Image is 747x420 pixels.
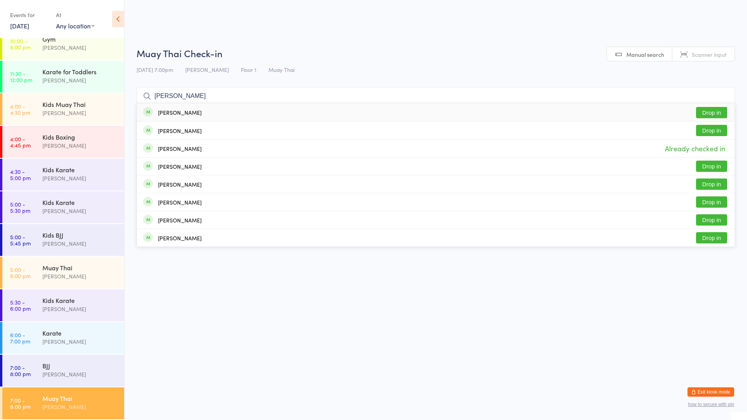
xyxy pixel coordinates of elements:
a: 7:00 -8:00 pmMuay Thai[PERSON_NAME] [2,387,124,419]
a: 4:30 -5:00 pmKids Karate[PERSON_NAME] [2,159,124,191]
a: 4:00 -4:30 pmKids Muay Thai[PERSON_NAME] [2,93,124,125]
div: [PERSON_NAME] [42,272,117,281]
div: Kids BJJ [42,231,117,239]
button: Drop in [696,125,727,136]
div: Kids Muay Thai [42,100,117,108]
a: 4:00 -4:45 pmKids Boxing[PERSON_NAME] [2,126,124,158]
time: 4:00 - 4:45 pm [10,136,31,148]
a: 7:00 -8:00 pmBJJ[PERSON_NAME] [2,355,124,387]
div: BJJ [42,361,117,370]
time: 5:00 - 5:45 pm [10,234,31,246]
div: [PERSON_NAME] [158,163,202,170]
button: how to secure with pin [688,402,734,407]
button: Drop in [696,178,727,190]
time: 7:00 - 8:00 pm [10,364,31,377]
span: [DATE] 7:00pm [137,66,173,73]
div: Muay Thai [42,263,117,272]
span: Already checked in [663,142,727,155]
time: 4:30 - 5:00 pm [10,168,31,181]
div: Karate [42,329,117,337]
a: 5:00 -5:45 pmKids BJJ[PERSON_NAME] [2,224,124,256]
div: Muay Thai [42,394,117,402]
div: [PERSON_NAME] [42,304,117,313]
span: Scanner input [692,51,727,58]
time: 11:30 - 12:00 pm [10,70,32,83]
div: [PERSON_NAME] [158,199,202,205]
div: [PERSON_NAME] [158,109,202,115]
button: Drop in [696,232,727,243]
button: Exit kiosk mode [687,387,734,397]
a: 6:00 -7:00 pmKarate[PERSON_NAME] [2,322,124,354]
a: [DATE] [10,21,29,30]
div: [PERSON_NAME] [42,337,117,346]
div: [PERSON_NAME] [158,181,202,187]
div: [PERSON_NAME] [42,239,117,248]
span: [PERSON_NAME] [185,66,229,73]
div: [PERSON_NAME] [42,206,117,215]
div: Kids Karate [42,198,117,206]
div: [PERSON_NAME] [42,402,117,411]
div: At [56,9,95,21]
input: Search [137,87,735,105]
div: Events for [10,9,48,21]
div: [PERSON_NAME] [158,128,202,134]
div: [PERSON_NAME] [42,108,117,117]
div: [PERSON_NAME] [158,145,202,152]
div: Karate for Toddlers [42,67,117,76]
div: [PERSON_NAME] [158,217,202,223]
div: Kids Karate [42,165,117,174]
time: 7:00 - 8:00 pm [10,397,31,409]
span: Floor 1 [241,66,256,73]
span: Manual search [626,51,664,58]
div: [PERSON_NAME] [42,370,117,379]
div: [PERSON_NAME] [42,141,117,150]
a: 5:00 -5:30 pmKids Karate[PERSON_NAME] [2,191,124,223]
a: 5:30 -6:00 pmKids Karate[PERSON_NAME] [2,289,124,321]
button: Drop in [696,107,727,118]
time: 4:00 - 4:30 pm [10,103,30,115]
div: Gym [42,35,117,43]
div: [PERSON_NAME] [158,235,202,241]
time: 5:00 - 5:30 pm [10,201,30,213]
div: Kids Karate [42,296,117,304]
time: 10:00 - 8:00 pm [10,38,31,50]
button: Drop in [696,196,727,208]
button: Drop in [696,161,727,172]
button: Drop in [696,214,727,226]
span: Muay Thai [268,66,295,73]
div: Any location [56,21,95,30]
div: Kids Boxing [42,133,117,141]
a: 10:00 -8:00 pmGym[PERSON_NAME] [2,28,124,60]
a: 11:30 -12:00 pmKarate for Toddlers[PERSON_NAME] [2,61,124,93]
time: 6:00 - 7:00 pm [10,332,30,344]
div: [PERSON_NAME] [42,76,117,85]
div: [PERSON_NAME] [42,174,117,183]
a: 5:00 -6:00 pmMuay Thai[PERSON_NAME] [2,257,124,289]
time: 5:00 - 6:00 pm [10,266,31,279]
h2: Muay Thai Check-in [137,47,735,59]
div: [PERSON_NAME] [42,43,117,52]
time: 5:30 - 6:00 pm [10,299,31,311]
